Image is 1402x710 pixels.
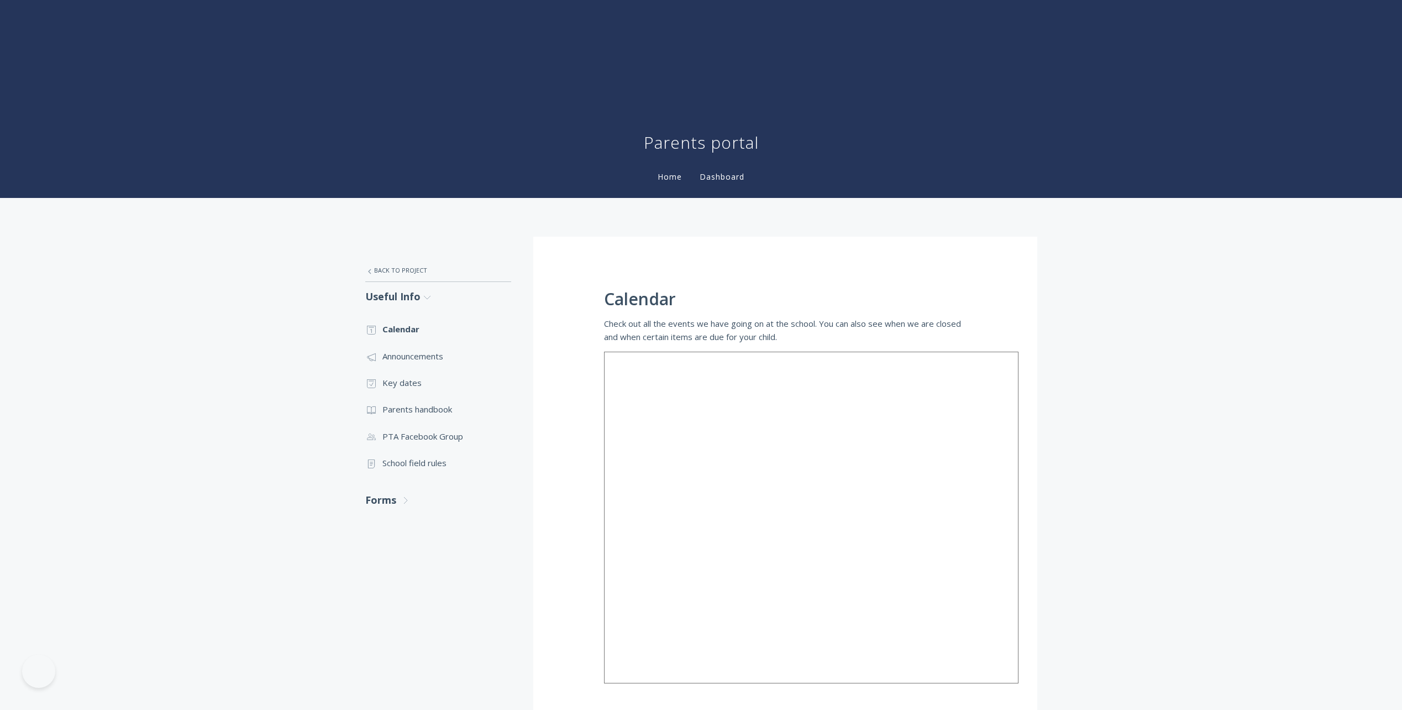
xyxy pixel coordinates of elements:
[604,290,967,309] h1: Calendar
[365,450,511,476] a: School field rules
[365,316,511,342] a: Calendar
[365,259,511,282] a: Back to Project
[365,343,511,369] a: Announcements
[604,317,967,344] p: Check out all the events we have going on at the school. You can also see when we are closed and ...
[365,396,511,422] a: Parents handbook
[365,423,511,450] a: PTA Facebook Group
[365,369,511,396] a: Key dates
[365,485,511,515] a: Forms
[365,282,511,311] a: Useful Info
[644,132,759,154] h1: Parents portal
[22,655,55,688] iframe: Toggle Customer Support
[655,171,684,182] a: Home
[697,171,747,182] a: Dashboard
